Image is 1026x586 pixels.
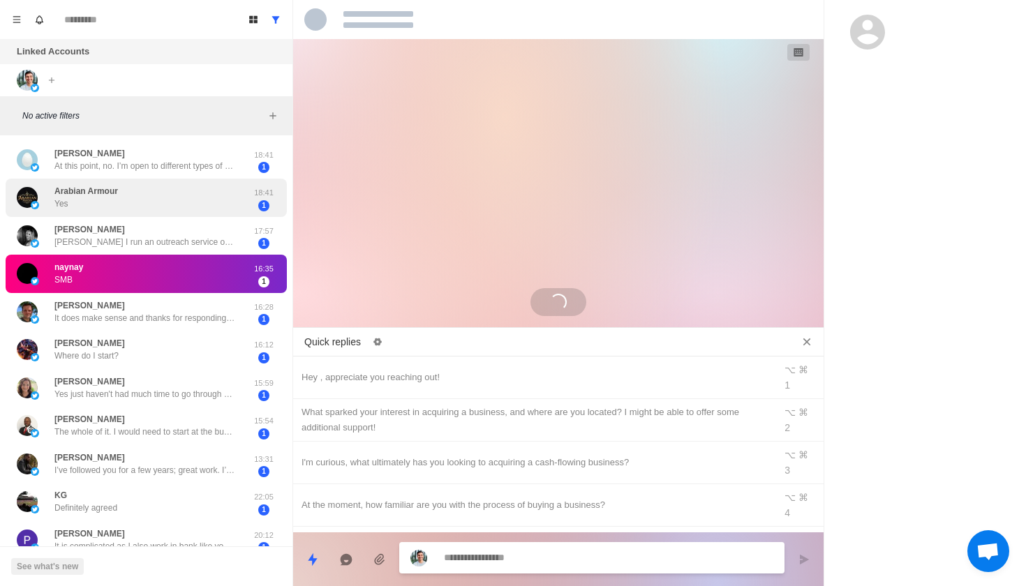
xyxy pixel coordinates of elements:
button: Add filters [265,107,281,124]
p: 15:54 [246,415,281,427]
button: Reply with AI [332,546,360,573]
p: [PERSON_NAME] [54,337,125,350]
button: Notifications [28,8,50,31]
p: It does make sense and thanks for responding with more details. I've been traveling for the past ... [54,312,236,324]
div: ⌥ ⌘ 2 [785,405,815,435]
img: picture [17,301,38,322]
img: picture [17,377,38,398]
p: 22:05 [246,491,281,503]
img: picture [31,543,39,552]
img: picture [17,187,38,208]
button: Close quick replies [796,331,818,353]
img: picture [31,391,39,400]
p: Linked Accounts [17,45,89,59]
button: Send message [790,546,818,573]
p: 15:59 [246,377,281,389]
p: The whole of it. I would need to start at the business. Finding, negotiating, structuring funding... [54,426,236,438]
span: 1 [258,390,269,401]
p: I’ve followed you for a few years; great work. I’m in the PE space mainly focused on VC. I would ... [54,464,236,476]
p: [PERSON_NAME] [54,299,125,312]
span: 1 [258,314,269,325]
button: Menu [6,8,28,31]
p: [PERSON_NAME] [54,527,125,540]
button: Add media [366,546,394,573]
img: picture [17,453,38,474]
div: Hey , appreciate you reaching out! [302,370,766,385]
div: What sparked your interest in acquiring a business, and where are you located? I might be able to... [302,405,766,435]
p: [PERSON_NAME] [54,375,125,388]
p: Quick replies [304,335,361,350]
span: 1 [258,276,269,287]
button: See what's new [11,558,84,575]
img: picture [17,263,38,284]
span: 1 [258,238,269,249]
p: KG [54,489,67,502]
p: Where do I start? [54,350,119,362]
p: Yes [54,197,68,210]
img: picture [17,149,38,170]
p: [PERSON_NAME] I run an outreach service on X that helps entrepreneurs and business owners book ne... [54,236,236,248]
p: 13:31 [246,453,281,465]
p: [PERSON_NAME] [54,451,125,464]
button: Board View [242,8,265,31]
p: naynay [54,261,83,273]
img: picture [17,70,38,91]
p: 16:12 [246,339,281,351]
p: At this point, no. I’m open to different types of businesses. I’m pretty sure I want to stay away... [54,160,236,172]
div: ⌥ ⌘ 4 [785,490,815,520]
img: picture [31,467,39,476]
button: Add account [43,72,60,89]
img: picture [17,491,38,512]
img: picture [31,429,39,437]
div: I'm curious, what ultimately has you looking to acquiring a cash-flowing business? [302,455,766,470]
p: [PERSON_NAME] [54,223,125,236]
span: 1 [258,428,269,439]
div: Open chat [967,530,1009,572]
img: picture [17,529,38,550]
button: Edit quick replies [366,331,389,353]
span: 1 [258,504,269,516]
span: 1 [258,200,269,211]
img: picture [17,415,38,436]
p: 16:35 [246,263,281,275]
span: 1 [258,466,269,477]
p: SMB [54,273,73,286]
img: picture [17,339,38,360]
img: picture [31,277,39,285]
span: 1 [258,542,269,553]
img: picture [410,550,427,566]
div: ⌥ ⌘ 1 [785,362,815,393]
p: Arabian Armour [54,185,118,197]
p: No active filters [22,110,265,122]
span: 1 [258,162,269,173]
div: At the moment, how familiar are you with the process of buying a business? [302,497,766,513]
p: 18:41 [246,187,281,199]
p: 17:57 [246,225,281,237]
span: 1 [258,352,269,363]
p: [PERSON_NAME] [54,147,125,160]
img: picture [31,505,39,513]
p: [PERSON_NAME] [54,413,125,426]
p: 20:12 [246,529,281,541]
p: It is complicated as I also work in bank like you - North Trust Chicago and the compliance even d... [54,540,236,553]
p: 16:28 [246,301,281,313]
p: Yes just haven't had much time to go through your list yet [54,388,236,400]
img: picture [31,84,39,92]
button: Show all conversations [265,8,287,31]
p: Definitely agreed [54,502,117,514]
img: picture [17,225,38,246]
p: 18:41 [246,149,281,161]
img: picture [31,315,39,324]
img: picture [31,353,39,361]
img: picture [31,201,39,209]
img: picture [31,239,39,248]
button: Quick replies [299,546,327,573]
div: ⌥ ⌘ 3 [785,447,815,478]
img: picture [31,163,39,172]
